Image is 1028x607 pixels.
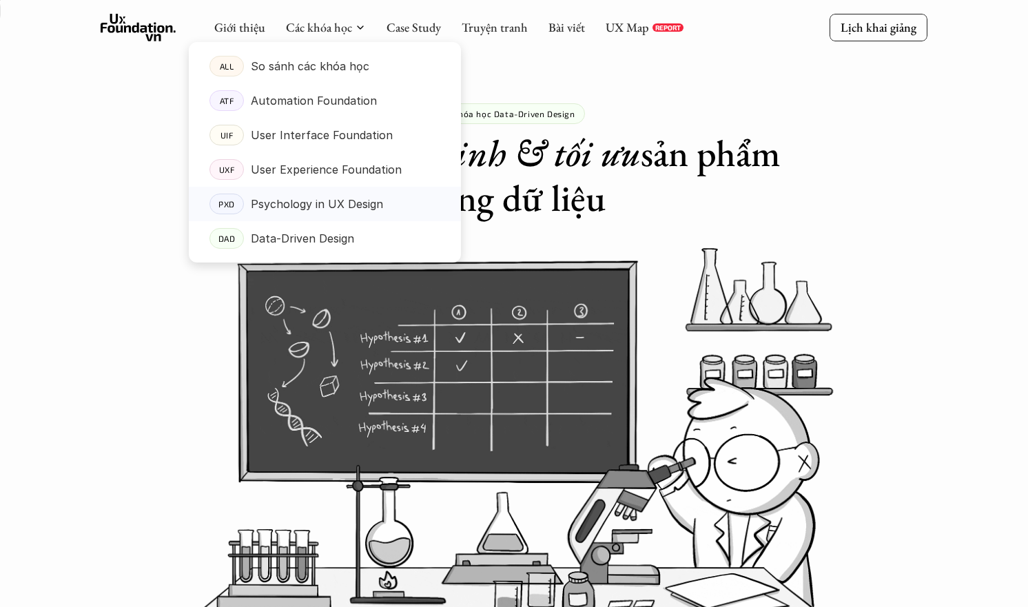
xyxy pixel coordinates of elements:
[841,19,916,35] p: Lịch khai giảng
[655,23,681,32] p: REPORT
[251,194,383,214] p: Psychology in UX Design
[220,96,234,105] p: ATF
[462,19,528,35] a: Truyện tranh
[247,131,781,220] h1: Đưa ra sản phẩm bằng dữ liệu
[830,14,927,41] a: Lịch khai giảng
[189,152,461,187] a: UXFUser Experience Foundation
[251,90,377,111] p: Automation Foundation
[189,221,461,256] a: DADData-Driven Design
[218,199,235,209] p: PXD
[548,19,585,35] a: Bài viết
[189,187,461,221] a: PXDPsychology in UX Design
[219,165,235,174] p: UXF
[189,83,461,118] a: ATFAutomation Foundation
[251,125,393,145] p: User Interface Foundation
[189,49,461,83] a: ALLSo sánh các khóa học
[387,19,441,35] a: Case Study
[349,129,641,177] em: quyết định & tối ưu
[251,56,369,76] p: So sánh các khóa học
[652,23,683,32] a: REPORT
[220,61,234,71] p: ALL
[214,19,265,35] a: Giới thiệu
[251,159,402,180] p: User Experience Foundation
[606,19,649,35] a: UX Map
[218,234,236,243] p: DAD
[286,19,352,35] a: Các khóa học
[220,130,234,140] p: UIF
[251,228,354,249] p: Data-Driven Design
[189,118,461,152] a: UIFUser Interface Foundation
[453,109,575,119] p: Khóa học Data-Driven Design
